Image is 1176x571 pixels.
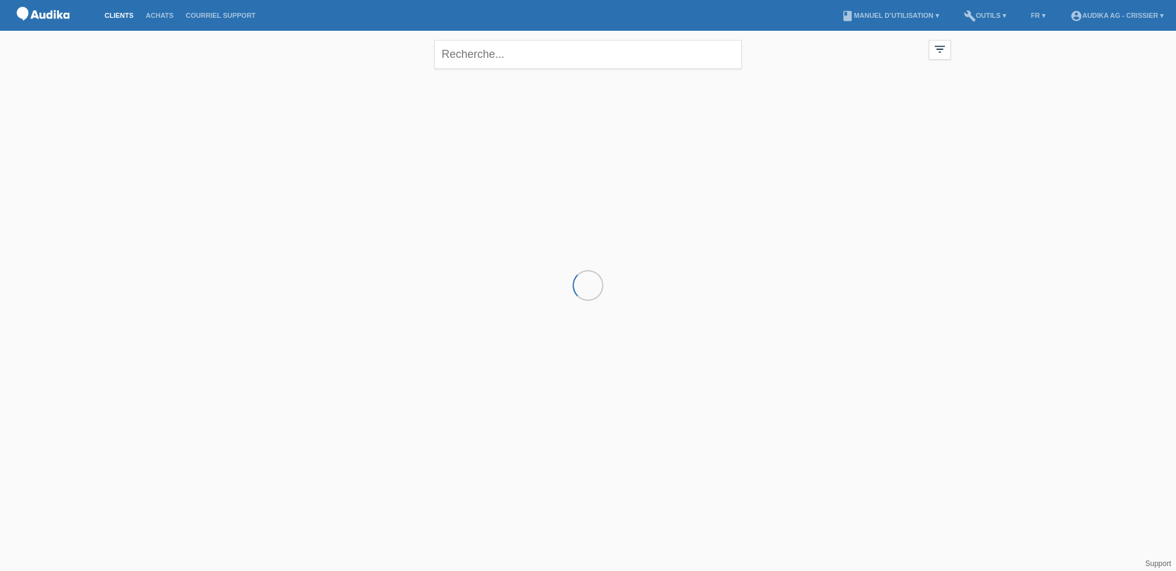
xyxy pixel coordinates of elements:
a: Courriel Support [180,12,261,19]
a: FR ▾ [1025,12,1052,19]
i: account_circle [1070,10,1083,22]
a: Support [1145,559,1171,568]
a: bookManuel d’utilisation ▾ [835,12,945,19]
a: POS — MF Group [12,24,74,33]
i: book [841,10,854,22]
i: filter_list [933,42,947,56]
a: account_circleAudika AG - Crissier ▾ [1064,12,1170,19]
a: buildOutils ▾ [958,12,1012,19]
a: Achats [140,12,180,19]
a: Clients [98,12,140,19]
input: Recherche... [434,40,742,69]
i: build [964,10,976,22]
